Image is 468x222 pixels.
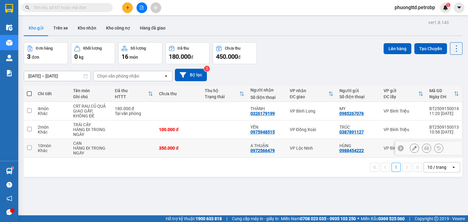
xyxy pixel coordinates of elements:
[25,5,30,10] span: search
[159,146,199,151] div: 350.000 đ
[250,125,284,130] div: YẾN
[24,42,68,64] button: Đơn hàng3đơn
[135,21,170,35] button: Hàng đã giao
[122,53,128,60] span: 16
[140,5,144,10] span: file-add
[122,2,133,13] button: plus
[178,46,189,50] div: Đã thu
[384,43,411,54] button: Lên hàng
[118,42,162,64] button: Số lượng16món
[205,94,239,99] div: Trạng thái
[32,55,39,60] span: đơn
[290,109,333,113] div: VP Bình Long
[339,143,378,148] div: HÙNG
[250,95,284,100] div: Số điện thoại
[74,53,78,60] span: 0
[384,94,418,99] div: ĐC lấy
[202,86,247,102] th: Toggle SortBy
[339,106,378,111] div: MY
[154,5,158,10] span: aim
[73,141,109,146] div: CAN
[73,109,109,118] div: GIAO GẤP, KHÔNG ĐÈ
[410,144,419,153] div: Sửa đơn hàng
[130,46,146,50] div: Số lượng
[6,196,12,201] span: notification
[378,216,405,221] strong: 0369 525 060
[429,88,454,93] div: Mã GD
[290,146,333,151] div: VP Lộc Ninh
[27,53,30,60] span: 3
[165,42,210,64] button: Đã thu180.000đ
[384,88,418,93] div: VP gửi
[290,127,333,132] div: VP Đồng Xoài
[225,46,240,50] div: Chưa thu
[38,91,67,96] div: Chi tiết
[164,74,168,78] svg: open
[83,46,102,50] div: Khối lượng
[73,127,109,137] div: HÀNG ĐI TRONG NGÀY
[250,111,275,116] div: 0326179199
[429,130,459,134] div: 10:58 [DATE]
[73,122,109,127] div: TRÁI CÂY
[38,106,67,111] div: 4 món
[429,106,459,111] div: BT2509150014
[250,143,284,148] div: A THUẬN
[250,130,275,134] div: 0975948515
[79,55,83,60] span: kg
[151,2,161,13] button: aim
[6,168,12,174] img: warehouse-icon
[126,5,130,10] span: plus
[250,148,275,153] div: 0972566479
[159,91,199,96] div: Chưa thu
[196,216,222,221] strong: 1900 633 818
[357,217,359,220] span: ⚪️
[384,109,423,113] div: VP Bình Triệu
[447,3,449,7] span: 1
[129,55,138,60] span: món
[250,106,284,111] div: THÀNH
[34,4,105,11] input: Tìm tên, số ĐT hoặc mã đơn
[238,55,240,60] span: đ
[384,146,423,151] div: VP Bình Triệu
[205,88,239,93] div: Thu hộ
[115,111,153,116] div: Tại văn phòng
[6,40,12,46] img: warehouse-icon
[191,55,193,60] span: đ
[6,55,12,61] img: warehouse-icon
[73,88,109,93] div: Tên món
[97,73,139,79] div: Chọn văn phòng nhận
[169,53,191,60] span: 180.000
[290,94,328,99] div: ĐC giao
[213,42,257,64] button: Chưa thu450.000đ
[339,111,364,116] div: 0985267076
[6,209,12,215] span: message
[384,127,423,132] div: VP Bình Triệu
[6,182,12,188] span: question-circle
[250,88,284,92] div: Người nhận
[204,66,210,72] sup: 2
[136,2,147,13] button: file-add
[216,53,238,60] span: 450.000
[339,88,378,93] div: Người gửi
[361,215,405,222] span: Miền Bắc
[339,94,378,99] div: Số điện thoại
[339,130,364,134] div: 0387891127
[159,127,199,132] div: 100.000 đ
[73,21,101,35] button: Kho nhận
[429,125,459,130] div: BT2509150013
[226,215,227,222] span: |
[414,43,447,54] button: Tạo Chuyến
[428,19,449,26] div: ver 1.8.143
[38,130,67,134] div: Khác
[71,42,115,64] button: Khối lượng0kg
[115,94,148,99] div: HTTT
[101,21,135,35] button: Kho công nợ
[115,106,153,111] div: 180.000 đ
[281,215,356,222] span: Miền Nam
[73,104,109,109] div: CRT RAU CỦ QUẢ
[73,146,109,155] div: HÀNG ĐI TRONG NGÀY
[443,5,448,10] img: icon-new-feature
[429,111,459,116] div: 11:20 [DATE]
[339,148,364,153] div: 0988454222
[36,46,53,50] div: Đơn hàng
